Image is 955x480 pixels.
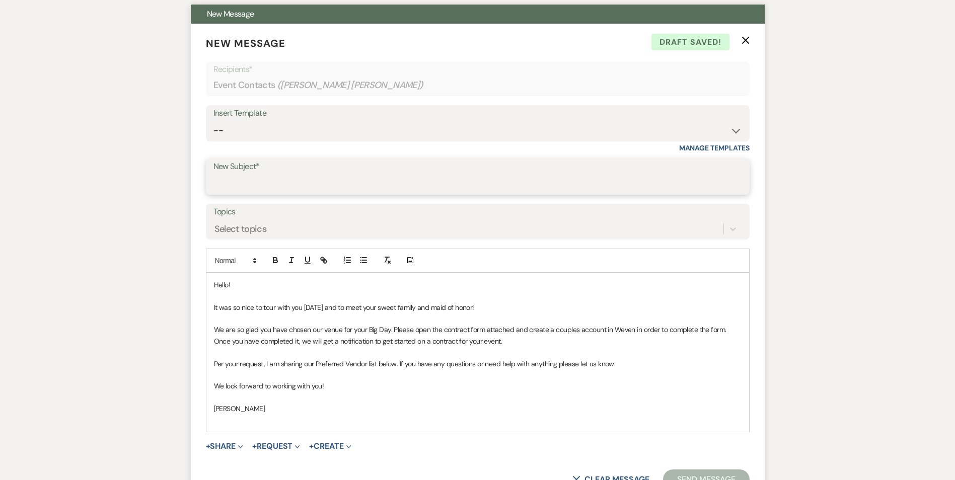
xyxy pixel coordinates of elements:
span: ( [PERSON_NAME] [PERSON_NAME] ) [277,78,423,92]
div: Event Contacts [213,75,742,95]
label: Topics [213,205,742,219]
label: New Subject* [213,159,742,174]
span: Draft saved! [651,34,729,51]
span: Hello! [214,280,231,289]
span: [PERSON_NAME] [214,404,265,413]
span: New Message [207,9,254,19]
button: Create [309,442,351,450]
span: Per your request, I am sharing our Preferred Vendor list below. If you have any questions or need... [214,359,616,368]
div: Select topics [214,222,267,235]
span: + [206,442,210,450]
span: + [252,442,257,450]
button: Request [252,442,300,450]
button: Share [206,442,244,450]
div: Insert Template [213,106,742,121]
p: Recipients* [213,63,742,76]
a: Manage Templates [679,143,750,152]
span: It was so nice to tour with you [DATE] and to meet your sweet family and maid of honor! [214,303,474,312]
span: New Message [206,37,285,50]
span: We are so glad you have chosen our venue for your Big Day. Please open the contract form attached... [214,325,728,345]
span: We look forward to working with you! [214,381,324,390]
span: + [309,442,314,450]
